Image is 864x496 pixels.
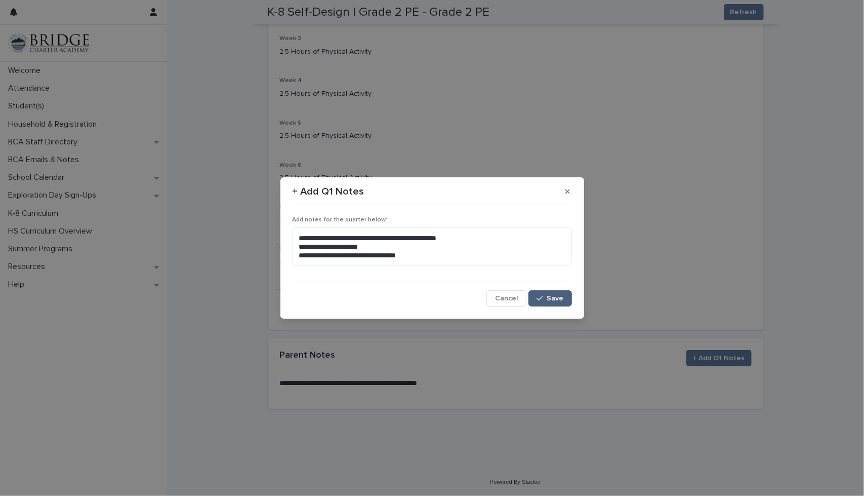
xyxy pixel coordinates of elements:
span: Save [547,295,564,302]
p: + Add Q1 Notes [293,185,364,198]
span: Add notes for the quarter below: [293,217,388,223]
button: Save [528,290,571,307]
button: Cancel [486,290,526,307]
span: Cancel [495,295,518,302]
